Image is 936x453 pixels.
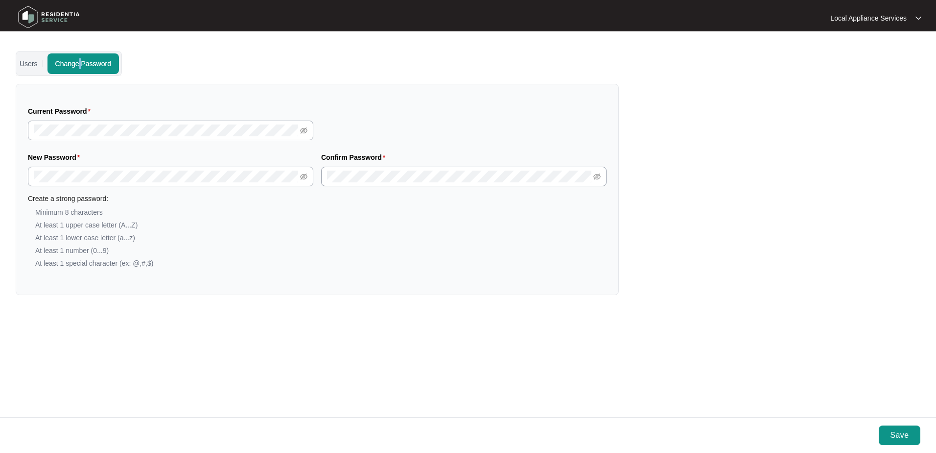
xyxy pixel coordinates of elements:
[35,246,109,255] p: At least 1 number (0...9)
[28,247,33,252] img: gray tick
[300,173,307,180] span: eye-invisible
[20,58,38,69] div: Users
[28,194,313,203] p: Create a strong password:
[915,16,921,21] img: dropdown arrow
[890,429,909,441] span: Save
[830,13,907,23] p: Local Appliance Services
[34,171,298,182] input: New Password
[879,426,920,445] button: Save
[28,106,94,116] label: Current Password
[35,220,138,230] p: At least 1 upper case letter (A...Z)
[15,2,83,32] img: residentia service logo
[28,209,33,214] img: gray tick
[300,127,307,134] span: eye-invisible
[34,125,298,136] input: Current Password
[327,171,591,182] input: Confirm Password
[28,234,33,239] img: gray tick
[28,222,33,226] img: gray tick
[35,258,153,268] p: At least 1 special character (ex: @,#,$)
[47,53,119,74] div: Change Password
[28,152,84,162] label: New Password
[35,207,103,217] p: Minimum 8 characters
[321,152,389,162] label: Confirm Password
[28,260,33,265] img: gray tick
[593,173,601,180] span: eye-invisible
[35,233,135,243] p: At least 1 lower case letter (a...z)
